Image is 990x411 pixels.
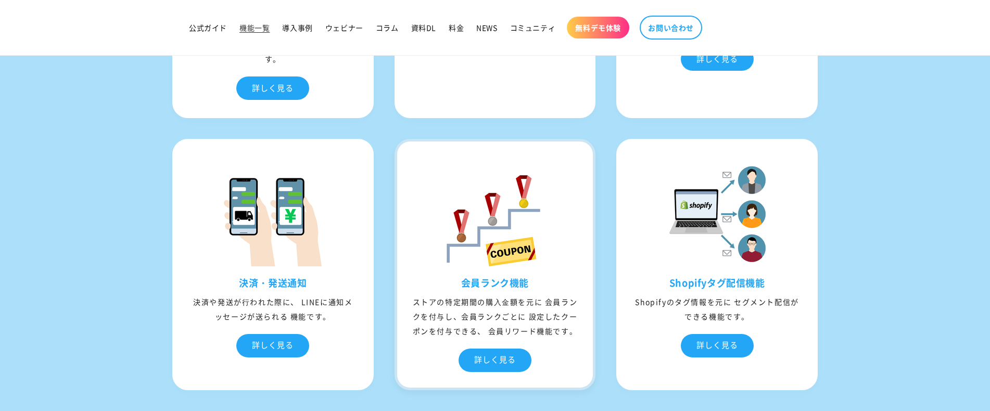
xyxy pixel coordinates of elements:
img: 決済・発送通知 [221,162,325,266]
a: 料金 [442,17,470,38]
h3: 会員ランク機能 [397,277,593,289]
div: Shopifyのタグ情報を元に セグメント配信ができる機能です。 [619,294,815,324]
span: お問い合わせ [648,23,694,32]
a: 機能一覧 [233,17,276,38]
img: Shopifyタグ配信機能 [665,162,769,266]
span: 機能一覧 [239,23,270,32]
span: コラム [376,23,399,32]
a: 導入事例 [276,17,319,38]
div: 詳しく見る [681,47,754,71]
h3: Shopifyタグ配信機能 [619,277,815,289]
div: 詳しく見る [681,334,754,357]
span: 料金 [449,23,464,32]
span: 公式ガイド [189,23,227,32]
h3: 決済・発送通知 [175,277,371,289]
span: 導入事例 [282,23,312,32]
div: 詳しく見る [236,76,309,100]
a: お問い合わせ [640,16,702,40]
span: NEWS [476,23,497,32]
span: コミュニティ [510,23,556,32]
a: コミュニティ [504,17,562,38]
div: 詳しく見る [236,334,309,357]
span: ウェビナー [325,23,363,32]
div: ストアの特定期間の購⼊⾦額を元に 会員ランクを付与し、会員ランクごとに 設定したクーポンを付与できる、 会員リワード機能です。 [397,294,593,338]
a: 資料DL [405,17,442,38]
span: 資料DL [411,23,436,32]
a: 無料デモ体験 [567,17,629,38]
a: NEWS [470,17,503,38]
div: 決済や発送が⾏われた際に、 LINEに通知メッセージが送られる 機能です。 [175,294,371,324]
a: 公式ガイド [183,17,233,38]
a: ウェビナー [319,17,370,38]
div: 詳しく見る [459,349,531,372]
img: 会員ランク機能 [443,162,547,266]
span: 無料デモ体験 [575,23,621,32]
a: コラム [370,17,405,38]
